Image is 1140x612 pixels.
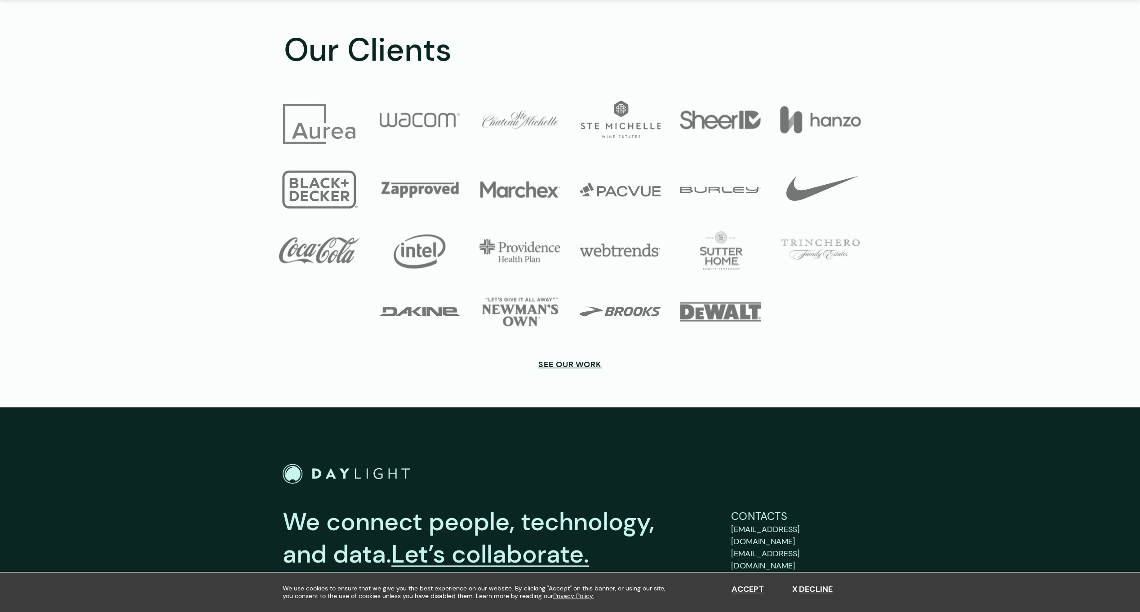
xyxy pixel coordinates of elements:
[279,231,360,270] img: Coca-Cola Logo
[279,101,360,147] img: Aurea Logo
[680,231,761,270] img: Sutter Home Logo
[553,592,594,600] a: Privacy Policy.
[538,359,602,369] a: See Our Work
[379,293,460,331] img: Dakine Logo
[480,170,560,208] img: Marchex Logo
[380,170,460,208] img: Zapproved Logo
[731,548,858,572] a: sales@bydaylight.com
[780,231,861,270] img: Trinchero Logo
[732,585,764,594] button: Accept
[580,101,661,139] img: Ste. Michelle Logo
[680,293,761,331] img: DeWALT Logo
[380,101,460,139] img: Wacom Logo
[479,231,560,270] img: Providence Logo
[283,464,410,484] img: The Daylight Studio Logo
[680,101,761,139] img: SheerID Logo
[580,293,661,331] img: Brooks Logo
[480,293,560,331] img: Newmans Own Logo
[731,524,800,547] span: [EMAIL_ADDRESS][DOMAIN_NAME]
[792,585,833,594] button: Decline
[780,101,861,139] img: Hanzo Logo
[731,548,800,571] span: [EMAIL_ADDRESS][DOMAIN_NAME]
[283,585,674,600] span: We use cookies to ensure that we give you the best experience on our website. By clicking "Accept...
[580,170,661,208] img: Pacvue logo
[680,170,761,208] img: Burley Logo
[580,231,661,270] img: Webtrends Logo
[283,464,410,484] a: Go to Home Page
[279,170,360,208] img: Black and decker Logo
[480,101,560,139] img: Chateau Ste Michelle Logo
[731,523,858,548] a: support@bydaylight.com
[780,170,861,208] img: Nike Logo
[731,508,858,524] p: Contacts
[391,538,589,570] a: Let’s collaborate.
[379,231,460,270] img: Intel Logo
[284,31,878,69] h2: Our Clients
[283,506,704,570] p: We connect people, technology, and data.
